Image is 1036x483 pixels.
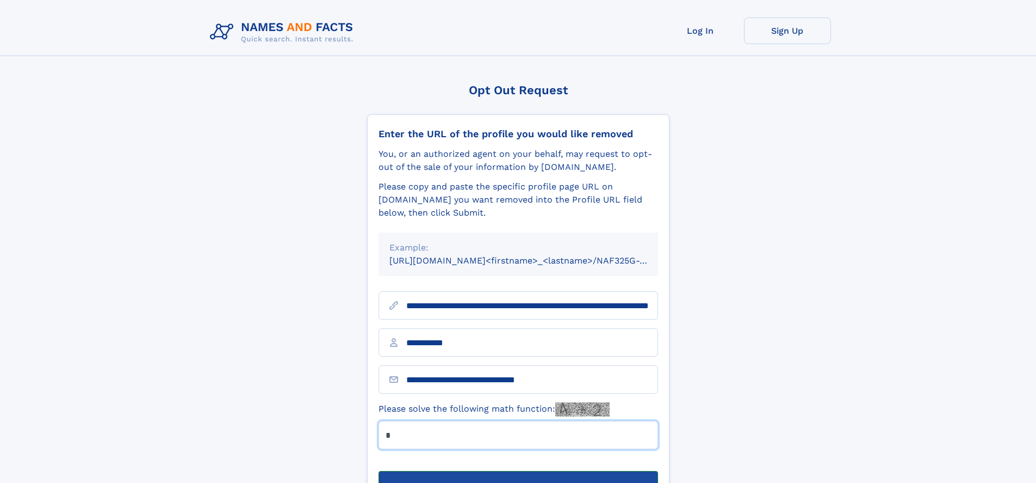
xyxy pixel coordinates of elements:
[657,17,744,44] a: Log In
[206,17,362,47] img: Logo Names and Facts
[379,128,658,140] div: Enter the URL of the profile you would like removed
[379,148,658,174] div: You, or an authorized agent on your behalf, may request to opt-out of the sale of your informatio...
[744,17,831,44] a: Sign Up
[389,241,647,254] div: Example:
[379,180,658,219] div: Please copy and paste the specific profile page URL on [DOMAIN_NAME] you want removed into the Pr...
[379,402,610,417] label: Please solve the following math function:
[389,255,679,266] small: [URL][DOMAIN_NAME]<firstname>_<lastname>/NAF325G-xxxxxxxx
[367,83,669,97] div: Opt Out Request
